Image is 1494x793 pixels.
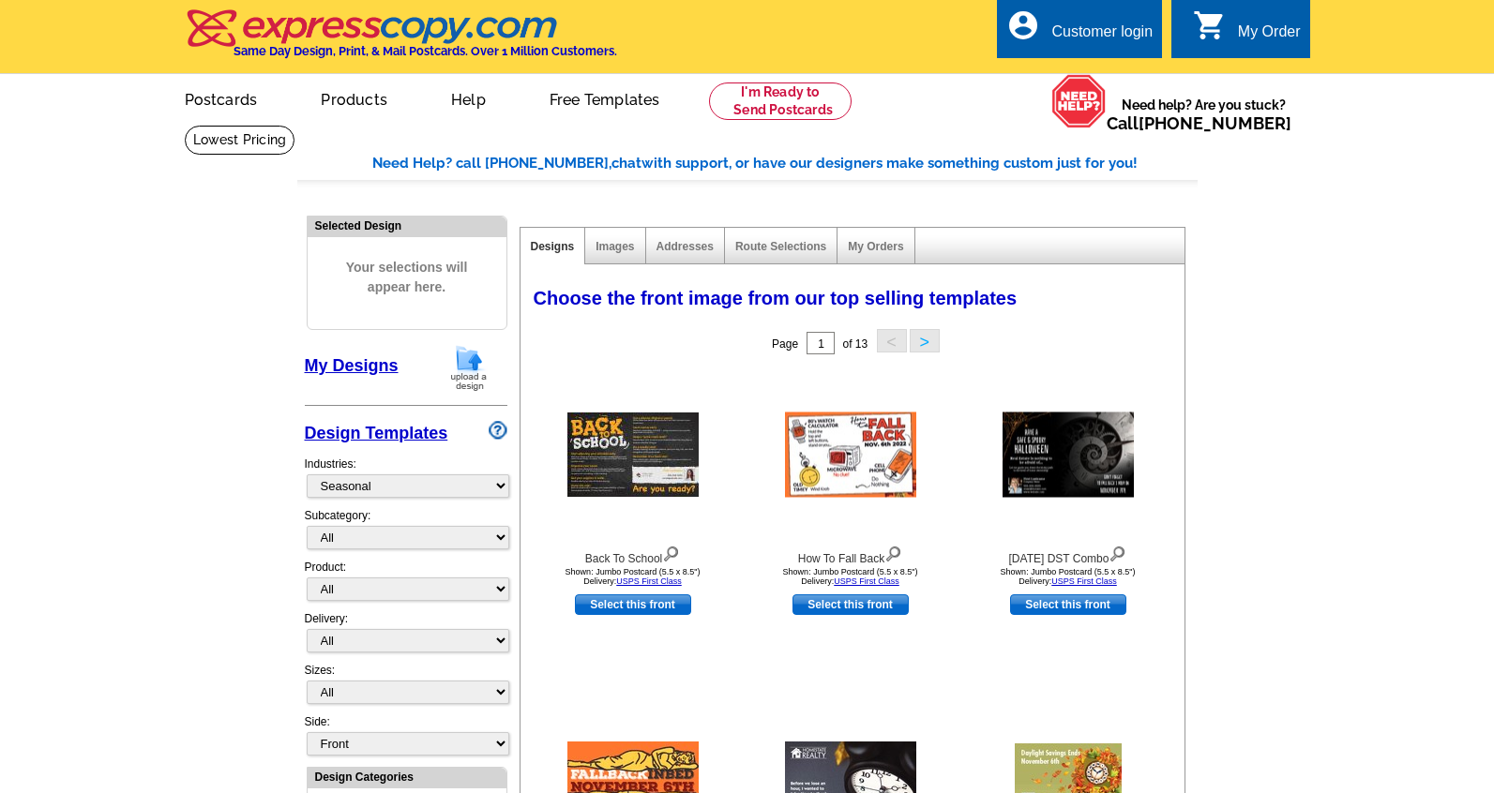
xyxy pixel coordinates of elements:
[308,768,506,786] div: Design Categories
[834,576,899,586] a: USPS First Class
[308,217,506,234] div: Selected Design
[372,153,1198,174] div: Need Help? call [PHONE_NUMBER], with support, or have our designers make something custom just fo...
[305,507,507,559] div: Subcategory:
[1230,734,1494,793] iframe: LiveChat chat widget
[489,421,507,440] img: design-wizard-help-icon.png
[1003,412,1134,498] img: Halloween DST Combo
[662,542,680,562] img: view design details
[1006,21,1153,44] a: account_circle Customer login
[421,76,516,120] a: Help
[1006,8,1040,42] i: account_circle
[785,412,916,498] img: How To Fall Back
[305,713,507,757] div: Side:
[1139,113,1291,133] a: [PHONE_NUMBER]
[305,424,448,442] a: Design Templates
[1109,542,1126,562] img: view design details
[656,240,714,253] a: Addresses
[530,567,736,586] div: Shown: Jumbo Postcard (5.5 x 8.5") Delivery:
[305,662,507,713] div: Sizes:
[965,567,1171,586] div: Shown: Jumbo Postcard (5.5 x 8.5") Delivery:
[185,22,617,58] a: Same Day Design, Print, & Mail Postcards. Over 1 Million Customers.
[1238,23,1301,50] div: My Order
[531,240,575,253] a: Designs
[234,44,617,58] h4: Same Day Design, Print, & Mail Postcards. Over 1 Million Customers.
[305,610,507,662] div: Delivery:
[735,240,826,253] a: Route Selections
[305,356,399,375] a: My Designs
[1107,96,1301,133] span: Need help? Are you stuck?
[530,542,736,567] div: Back To School
[520,76,690,120] a: Free Templates
[305,446,507,507] div: Industries:
[1051,23,1153,50] div: Customer login
[291,76,417,120] a: Products
[155,76,288,120] a: Postcards
[1051,74,1107,128] img: help
[616,576,682,586] a: USPS First Class
[848,240,903,253] a: My Orders
[596,240,634,253] a: Images
[445,344,493,392] img: upload-design
[322,239,492,316] span: Your selections will appear here.
[611,155,641,172] span: chat
[567,412,699,497] img: Back To School
[1051,576,1117,586] a: USPS First Class
[575,594,691,615] a: use this design
[792,594,909,615] a: use this design
[884,542,902,562] img: view design details
[1010,594,1126,615] a: use this design
[1193,21,1301,44] a: shopping_cart My Order
[305,559,507,610] div: Product:
[747,542,954,567] div: How To Fall Back
[747,567,954,586] div: Shown: Jumbo Postcard (5.5 x 8.5") Delivery:
[877,329,907,352] button: <
[1107,113,1291,133] span: Call
[842,337,868,351] span: of 13
[910,329,940,352] button: >
[534,288,1018,308] span: Choose the front image from our top selling templates
[965,542,1171,567] div: [DATE] DST Combo
[772,337,798,351] span: Page
[1193,8,1227,42] i: shopping_cart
